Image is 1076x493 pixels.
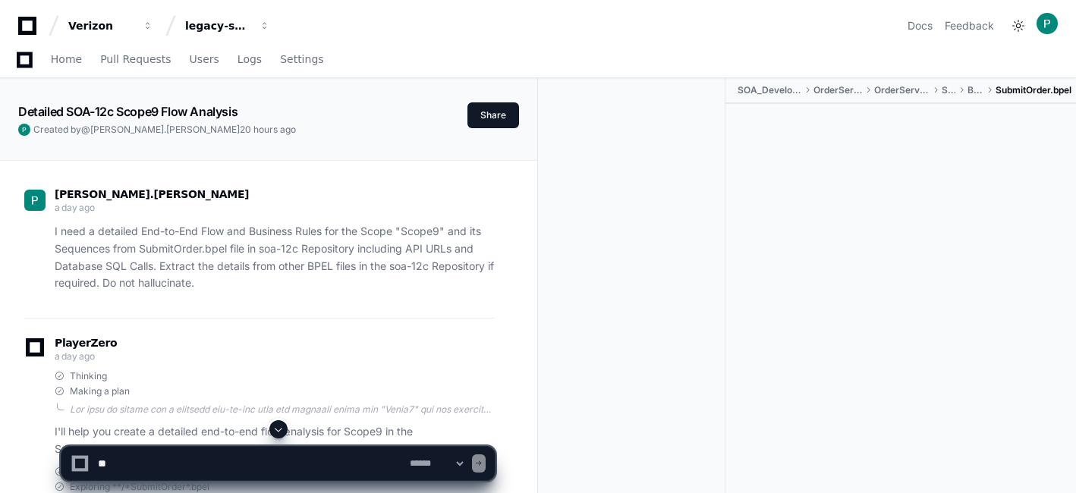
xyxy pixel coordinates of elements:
[90,124,240,135] span: [PERSON_NAME].[PERSON_NAME]
[55,350,94,362] span: a day ago
[908,18,933,33] a: Docs
[18,124,30,136] img: ACg8ocLL3vXvdba5S5V7nChXuiKYjYAj5GQFF3QGVBb6etwgLiZA=s96-c
[185,18,250,33] div: legacy-services
[70,370,107,382] span: Thinking
[967,84,983,96] span: BPEL
[100,42,171,77] a: Pull Requests
[62,12,159,39] button: Verizon
[70,385,130,397] span: Making a plan
[190,55,219,64] span: Users
[238,42,262,77] a: Logs
[1027,443,1068,484] iframe: Open customer support
[24,190,46,211] img: ACg8ocLL3vXvdba5S5V7nChXuiKYjYAj5GQFF3QGVBb6etwgLiZA=s96-c
[70,404,495,416] div: Lor ipsu do sitame con a elitsedd eiu-te-inc utla etd magnaali enima min "Venia7" qui nos exercit...
[33,124,296,136] span: Created by
[81,124,90,135] span: @
[51,55,82,64] span: Home
[945,18,994,33] button: Feedback
[813,84,863,96] span: OrderServices
[738,84,801,96] span: SOA_Development
[100,55,171,64] span: Pull Requests
[240,124,296,135] span: 20 hours ago
[467,102,519,128] button: Share
[996,84,1071,96] span: SubmitOrder.bpel
[55,338,117,347] span: PlayerZero
[1037,13,1058,34] img: ACg8ocLL3vXvdba5S5V7nChXuiKYjYAj5GQFF3QGVBb6etwgLiZA=s96-c
[179,12,276,39] button: legacy-services
[238,55,262,64] span: Logs
[942,84,955,96] span: SOA
[55,202,94,213] span: a day ago
[55,188,249,200] span: [PERSON_NAME].[PERSON_NAME]
[280,42,323,77] a: Settings
[280,55,323,64] span: Settings
[68,18,134,33] div: Verizon
[51,42,82,77] a: Home
[874,84,930,96] span: OrderServiceOS
[55,223,495,292] p: I need a detailed End-to-End Flow and Business Rules for the Scope "Scope9" and its Sequences fro...
[18,104,238,119] app-text-character-animate: Detailed SOA-12c Scope9 Flow Analysis
[190,42,219,77] a: Users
